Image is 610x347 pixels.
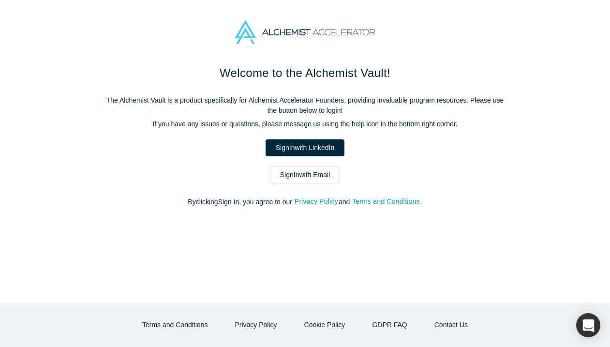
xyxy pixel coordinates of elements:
[235,20,374,44] img: Alchemist Accelerator Logo
[224,317,287,333] button: Privacy Policy
[102,119,508,129] p: If you have any issues or questions, please message us using the help icon in the bottom right co...
[266,139,344,156] a: SignInwith LinkedIn
[424,317,478,333] button: Contact Us
[362,317,417,333] a: GDPR FAQ
[102,197,508,207] p: By clicking Sign In , you agree to our and .
[294,317,356,333] button: Cookie Policy
[102,95,508,116] p: The Alchemist Vault is a product specifically for Alchemist Accelerator Founders, providing inval...
[270,166,341,183] a: SignInwith Email
[102,64,508,82] h1: Welcome to the Alchemist Vault!
[132,317,218,333] button: Terms and Conditions
[352,196,420,207] button: Terms and Conditions
[294,196,339,207] button: Privacy Policy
